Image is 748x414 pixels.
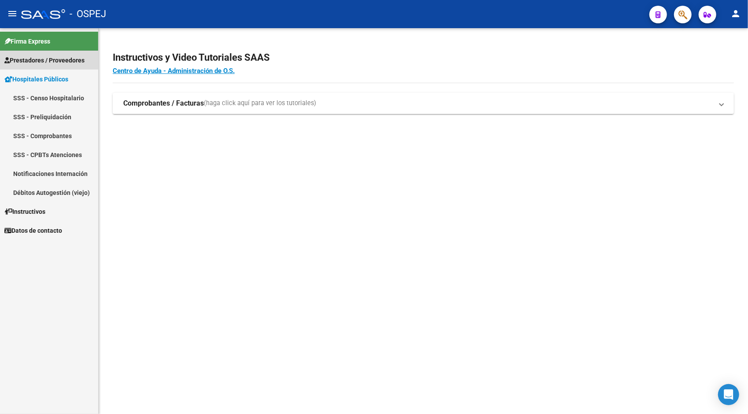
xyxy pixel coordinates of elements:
[113,67,235,75] a: Centro de Ayuda - Administración de O.S.
[123,99,204,108] strong: Comprobantes / Facturas
[718,384,739,405] div: Open Intercom Messenger
[4,226,62,235] span: Datos de contacto
[4,74,68,84] span: Hospitales Públicos
[4,37,50,46] span: Firma Express
[7,8,18,19] mat-icon: menu
[4,207,45,216] span: Instructivos
[113,93,734,114] mat-expansion-panel-header: Comprobantes / Facturas(haga click aquí para ver los tutoriales)
[113,49,734,66] h2: Instructivos y Video Tutoriales SAAS
[730,8,741,19] mat-icon: person
[204,99,316,108] span: (haga click aquí para ver los tutoriales)
[70,4,106,24] span: - OSPEJ
[4,55,85,65] span: Prestadores / Proveedores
